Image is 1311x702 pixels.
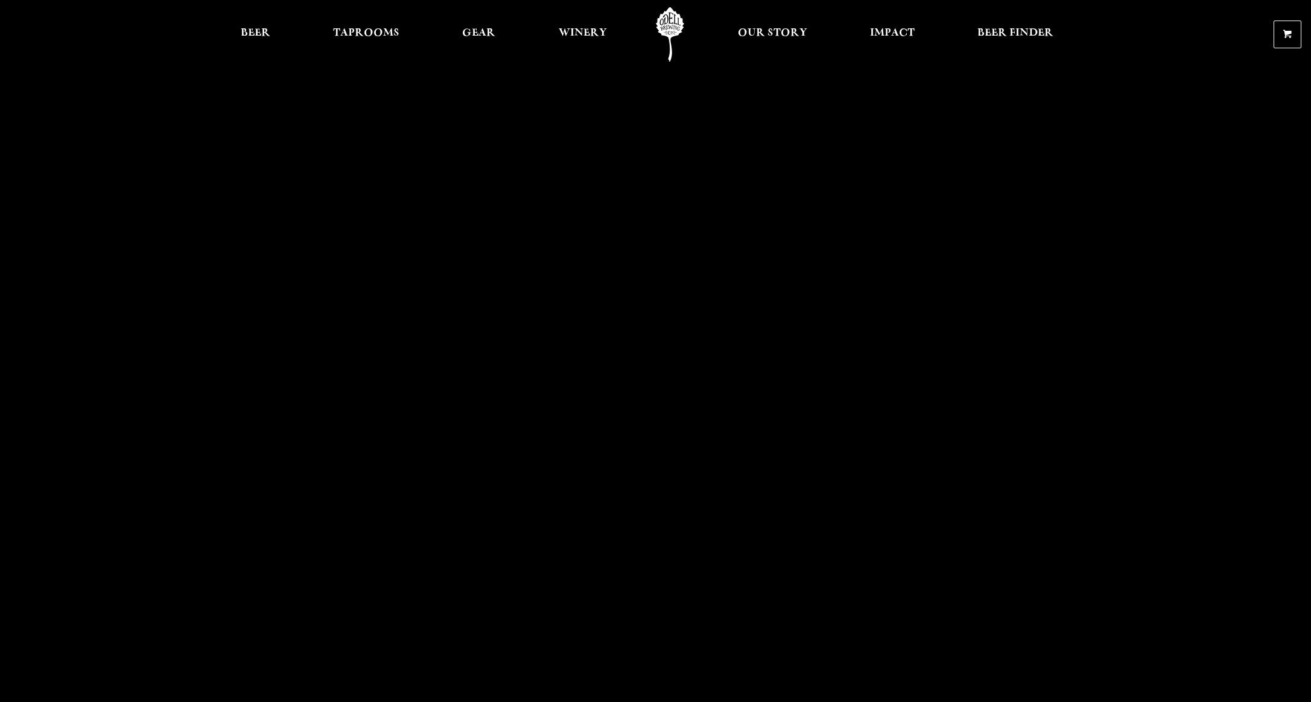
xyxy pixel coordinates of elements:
[970,7,1061,62] a: Beer Finder
[333,28,399,38] span: Taprooms
[977,28,1053,38] span: Beer Finder
[647,7,693,62] a: Odell Home
[325,7,407,62] a: Taprooms
[454,7,503,62] a: Gear
[870,28,915,38] span: Impact
[862,7,922,62] a: Impact
[730,7,815,62] a: Our Story
[462,28,495,38] span: Gear
[241,28,270,38] span: Beer
[233,7,278,62] a: Beer
[551,7,615,62] a: Winery
[559,28,607,38] span: Winery
[738,28,807,38] span: Our Story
